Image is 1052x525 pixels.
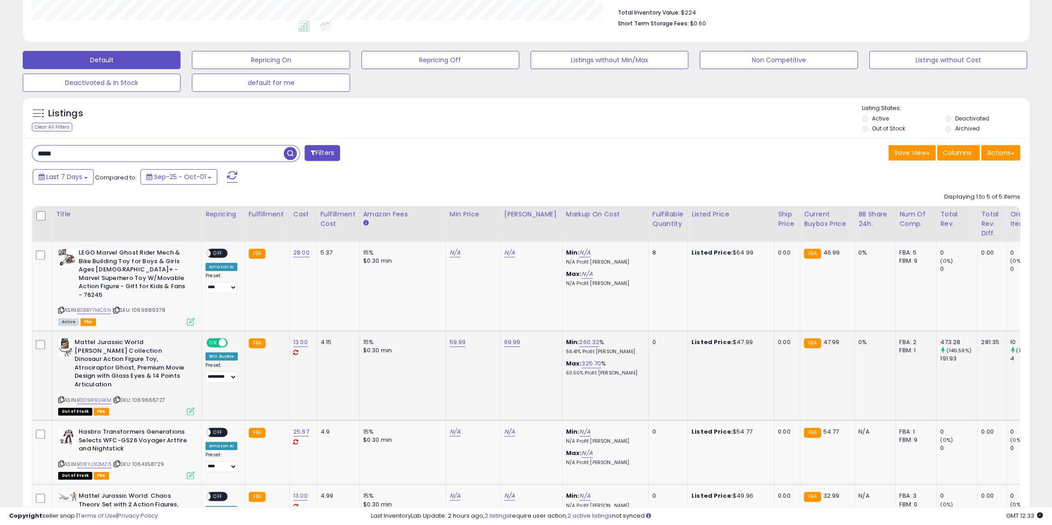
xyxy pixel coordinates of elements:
[226,339,241,347] span: OFF
[450,248,461,257] a: N/A
[618,6,1013,17] li: $224
[955,115,989,122] label: Deactivated
[937,145,980,160] button: Columns
[363,428,439,436] div: 15%
[652,492,681,500] div: 0
[450,427,461,436] a: N/A
[1010,492,1047,500] div: 0
[858,210,892,229] div: BB Share 24h.
[944,193,1020,201] div: Displaying 1 to 5 of 5 items
[858,249,888,257] div: 0%
[210,429,225,436] span: OFF
[652,249,681,257] div: 8
[579,248,590,257] a: N/A
[566,370,641,376] p: 60.50% Profit [PERSON_NAME]
[77,306,111,314] a: B0BBY7MC6N
[58,492,76,501] img: 41F7FrRC-BL._SL40_.jpg
[504,427,515,436] a: N/A
[450,491,461,500] a: N/A
[9,512,158,520] div: seller snap | |
[899,436,929,444] div: FBM: 9
[691,249,767,257] div: $64.99
[981,428,999,436] div: 0.00
[77,460,111,468] a: B08YJ3QMZ6
[140,169,217,185] button: Sep-25 - Oct-01
[321,428,352,436] div: 4.9
[321,249,352,257] div: 5.37
[205,452,238,472] div: Preset:
[823,338,840,346] span: 47.99
[899,338,929,346] div: FBA: 2
[940,444,977,452] div: 0
[804,249,821,259] small: FBA
[33,169,94,185] button: Last 7 Days
[23,51,180,69] button: Default
[618,9,680,16] b: Total Inventory Value:
[691,428,767,436] div: $54.77
[32,123,72,131] div: Clear All Filters
[691,491,733,500] b: Listed Price:
[778,210,796,229] div: Ship Price
[862,104,1029,113] p: Listing States:
[566,338,641,355] div: %
[652,210,684,229] div: Fulfillable Quantity
[205,273,238,293] div: Preset:
[940,428,977,436] div: 0
[778,428,793,436] div: 0.00
[363,338,439,346] div: 15%
[1010,257,1023,265] small: (0%)
[566,359,582,368] b: Max:
[899,257,929,265] div: FBM: 9
[869,51,1027,69] button: Listings without Cost
[940,257,953,265] small: (0%)
[888,145,936,160] button: Save View
[691,248,733,257] b: Listed Price:
[1010,355,1047,363] div: 4
[691,427,733,436] b: Listed Price:
[154,172,206,181] span: Sep-25 - Oct-01
[940,265,977,273] div: 0
[504,491,515,500] a: N/A
[79,428,189,455] b: Hasbro Transformers Generations Selects WFC-GS26 Voyager Artfire and Nightstick
[113,460,164,468] span: | SKU: 1064358729
[940,338,977,346] div: 473.28
[1006,511,1043,520] span: 2025-10-9 12:33 GMT
[293,210,313,219] div: Cost
[75,338,185,391] b: Mattel Jurassic World [PERSON_NAME] Collection Dinosaur Action Figure Toy, Atrociraptor Ghost, Pr...
[899,249,929,257] div: FBA: 5
[981,249,999,257] div: 0.00
[940,436,953,444] small: (0%)
[58,338,195,414] div: ASIN:
[691,338,767,346] div: $47.99
[566,460,641,466] p: N/A Profit [PERSON_NAME]
[858,492,888,500] div: N/A
[1016,347,1034,354] small: (150%)
[899,428,929,436] div: FBA: 1
[80,318,96,326] span: FBA
[1010,338,1047,346] div: 10
[579,338,599,347] a: 260.32
[1010,249,1047,257] div: 0
[485,511,510,520] a: 2 listings
[700,51,857,69] button: Non Competitive
[691,338,733,346] b: Listed Price:
[363,492,439,500] div: 15%
[899,210,932,229] div: Num of Comp.
[207,339,219,347] span: ON
[249,338,266,348] small: FBA
[804,428,821,438] small: FBA
[899,346,929,355] div: FBM: 1
[940,210,973,229] div: Total Rev.
[363,210,442,219] div: Amazon Fees
[205,263,237,271] div: Amazon AI
[371,512,1043,520] div: Last InventoryLab Update: 2 hours ago, require user action, not synced.
[1010,210,1043,229] div: Ordered Items
[95,173,137,182] span: Compared to:
[321,338,352,346] div: 4.15
[205,362,238,383] div: Preset:
[981,492,999,500] div: 0.00
[531,51,688,69] button: Listings without Min/Max
[566,491,580,500] b: Min:
[1010,436,1023,444] small: (0%)
[943,148,972,157] span: Columns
